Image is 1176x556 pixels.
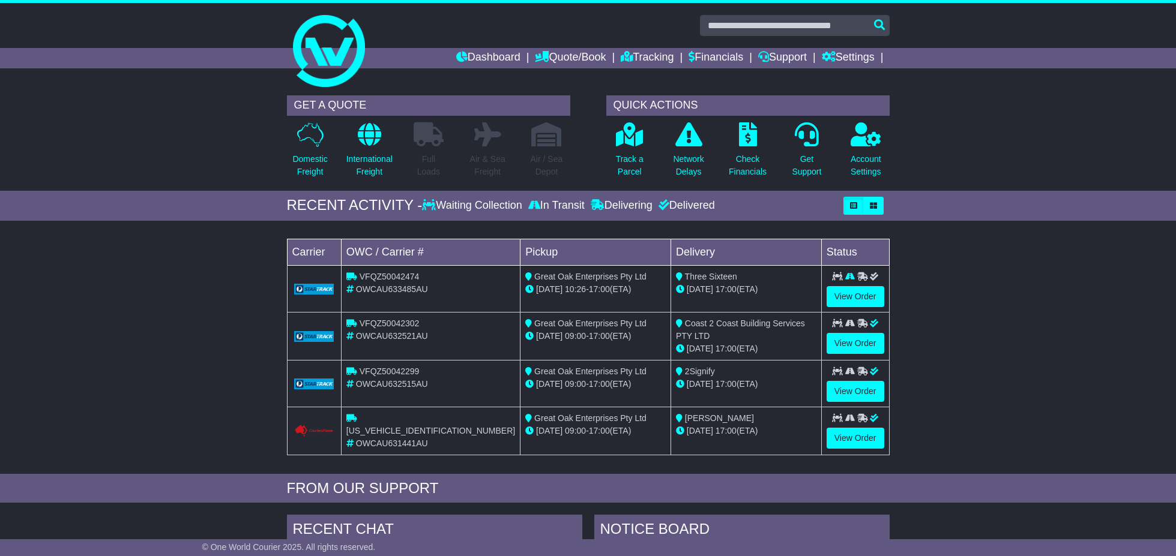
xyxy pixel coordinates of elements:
[827,428,884,449] a: View Order
[536,379,562,389] span: [DATE]
[294,284,334,294] img: GetCarrierServiceLogo
[687,284,713,294] span: [DATE]
[287,95,570,116] div: GET A QUOTE
[676,342,816,355] div: (ETA)
[294,331,334,342] img: GetCarrierServiceLogo
[685,366,715,376] span: 2Signify
[287,239,341,265] td: Carrier
[565,284,586,294] span: 10:26
[534,366,647,376] span: Great Oak Enterprises Pty Ltd
[589,331,610,341] span: 17:00
[827,286,884,307] a: View Order
[791,122,822,185] a: GetSupport
[716,344,737,353] span: 17:00
[360,272,420,281] span: VFQZ50042474
[536,331,562,341] span: [DATE]
[356,438,428,448] span: OWCAU631441AU
[534,413,647,423] span: Great Oak Enterprises Pty Ltd
[689,48,743,68] a: Financials
[534,318,647,328] span: Great Oak Enterprises Pty Ltd
[287,197,423,214] div: RECENT ACTIVITY -
[671,239,821,265] td: Delivery
[716,426,737,435] span: 17:00
[621,48,674,68] a: Tracking
[687,379,713,389] span: [DATE]
[360,366,420,376] span: VFQZ50042299
[606,95,890,116] div: QUICK ACTIONS
[758,48,807,68] a: Support
[341,239,520,265] td: OWC / Carrier #
[534,272,647,281] span: Great Oak Enterprises Pty Ltd
[822,48,875,68] a: Settings
[525,378,666,390] div: - (ETA)
[287,515,582,547] div: RECENT CHAT
[356,284,428,294] span: OWCAU633485AU
[594,515,890,547] div: NOTICE BOARD
[346,153,393,178] p: International Freight
[589,379,610,389] span: 17:00
[676,318,805,341] span: Coast 2 Coast Building Services PTY LTD
[588,199,656,212] div: Delivering
[294,425,334,437] img: Couriers_Please.png
[525,425,666,437] div: - (ETA)
[685,413,754,423] span: [PERSON_NAME]
[656,199,715,212] div: Delivered
[520,239,671,265] td: Pickup
[294,378,334,389] img: GetCarrierServiceLogo
[716,284,737,294] span: 17:00
[850,122,882,185] a: AccountSettings
[565,426,586,435] span: 09:00
[525,199,588,212] div: In Transit
[356,331,428,341] span: OWCAU632521AU
[565,379,586,389] span: 09:00
[346,426,515,435] span: [US_VEHICLE_IDENTIFICATION_NUMBER]
[414,153,444,178] p: Full Loads
[615,122,644,185] a: Track aParcel
[616,153,644,178] p: Track a Parcel
[729,153,767,178] p: Check Financials
[716,379,737,389] span: 17:00
[565,331,586,341] span: 09:00
[525,283,666,296] div: - (ETA)
[821,239,889,265] td: Status
[673,153,704,178] p: Network Delays
[360,318,420,328] span: VFQZ50042302
[827,381,884,402] a: View Order
[535,48,606,68] a: Quote/Book
[456,48,520,68] a: Dashboard
[676,425,816,437] div: (ETA)
[792,153,821,178] p: Get Support
[287,480,890,497] div: FROM OUR SUPPORT
[525,330,666,342] div: - (ETA)
[531,153,563,178] p: Air / Sea Depot
[672,122,704,185] a: NetworkDelays
[589,426,610,435] span: 17:00
[685,272,737,281] span: Three Sixteen
[346,122,393,185] a: InternationalFreight
[536,284,562,294] span: [DATE]
[676,378,816,390] div: (ETA)
[292,122,328,185] a: DomesticFreight
[589,284,610,294] span: 17:00
[536,426,562,435] span: [DATE]
[687,344,713,353] span: [DATE]
[827,333,884,354] a: View Order
[687,426,713,435] span: [DATE]
[292,153,327,178] p: Domestic Freight
[728,122,767,185] a: CheckFinancials
[356,379,428,389] span: OWCAU632515AU
[202,542,376,552] span: © One World Courier 2025. All rights reserved.
[422,199,525,212] div: Waiting Collection
[676,283,816,296] div: (ETA)
[470,153,505,178] p: Air & Sea Freight
[851,153,881,178] p: Account Settings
